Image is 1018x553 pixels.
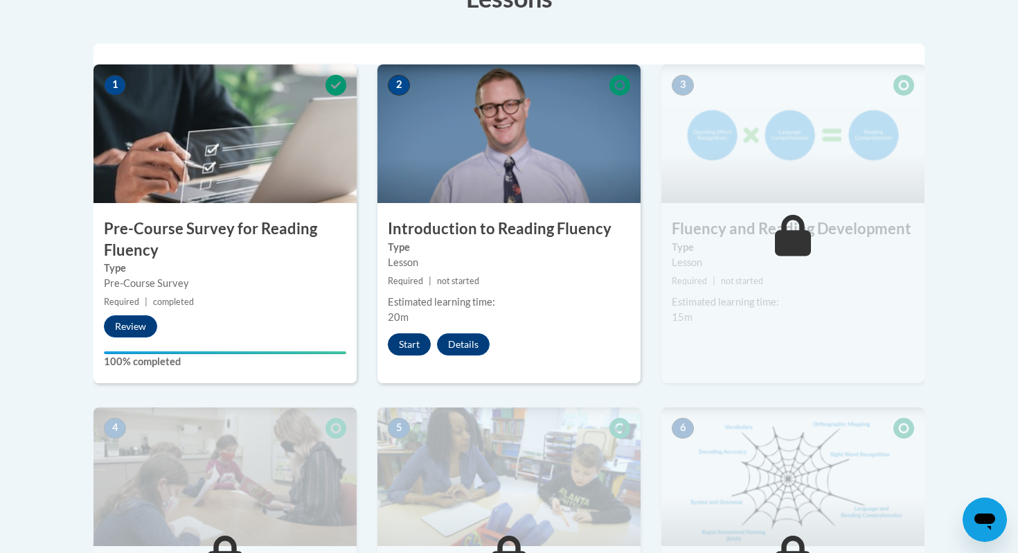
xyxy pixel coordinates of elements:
[93,407,357,546] img: Course Image
[437,276,479,286] span: not started
[104,297,139,307] span: Required
[661,407,925,546] img: Course Image
[377,64,641,203] img: Course Image
[672,240,914,255] label: Type
[388,311,409,323] span: 20m
[104,315,157,337] button: Review
[713,276,715,286] span: |
[672,295,914,310] div: Estimated learning time:
[104,75,126,96] span: 1
[429,276,431,286] span: |
[661,218,925,240] h3: Fluency and Reading Development
[388,276,423,286] span: Required
[388,295,630,310] div: Estimated learning time:
[145,297,148,307] span: |
[104,418,126,439] span: 4
[377,218,641,240] h3: Introduction to Reading Fluency
[721,276,763,286] span: not started
[104,261,346,276] label: Type
[672,75,694,96] span: 3
[672,418,694,439] span: 6
[104,276,346,291] div: Pre-Course Survey
[437,333,490,355] button: Details
[388,255,630,270] div: Lesson
[377,407,641,546] img: Course Image
[388,333,431,355] button: Start
[672,311,693,323] span: 15m
[672,276,707,286] span: Required
[963,498,1007,542] iframe: Button to launch messaging window
[153,297,194,307] span: completed
[661,64,925,203] img: Course Image
[388,240,630,255] label: Type
[104,354,346,369] label: 100% completed
[104,351,346,354] div: Your progress
[93,218,357,261] h3: Pre-Course Survey for Reading Fluency
[388,75,410,96] span: 2
[672,255,914,270] div: Lesson
[93,64,357,203] img: Course Image
[388,418,410,439] span: 5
